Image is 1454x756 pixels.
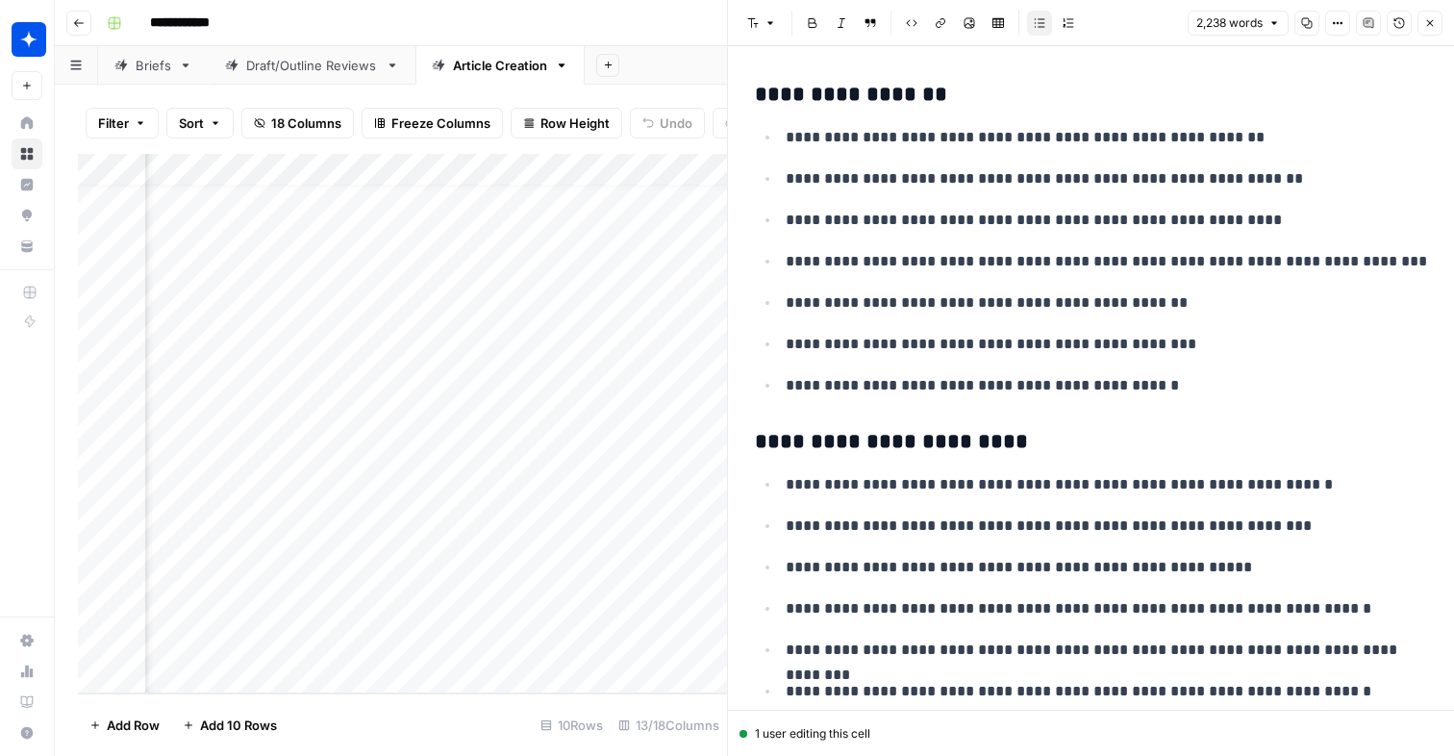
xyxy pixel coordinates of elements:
a: Briefs [98,46,209,85]
button: Help + Support [12,718,42,748]
button: Add 10 Rows [171,710,288,741]
button: Sort [166,108,234,139]
span: Filter [98,113,129,133]
a: Settings [12,625,42,656]
a: Learning Hub [12,687,42,718]
div: 1 user editing this cell [740,725,1442,743]
button: Row Height [511,108,622,139]
a: Your Data [12,231,42,262]
span: Row Height [540,113,610,133]
a: Insights [12,169,42,200]
a: Article Creation [415,46,585,85]
button: Workspace: Wiz [12,15,42,63]
span: Add Row [107,716,160,735]
a: Home [12,108,42,139]
button: 18 Columns [241,108,354,139]
a: Browse [12,139,42,169]
span: Freeze Columns [391,113,490,133]
span: 2,238 words [1196,14,1263,32]
button: Undo [630,108,705,139]
span: Undo [660,113,692,133]
div: Article Creation [453,56,547,75]
span: Sort [179,113,204,133]
div: Briefs [136,56,171,75]
span: Add 10 Rows [200,716,277,735]
button: Filter [86,108,159,139]
div: 10 Rows [533,710,611,741]
button: Freeze Columns [362,108,503,139]
a: Draft/Outline Reviews [209,46,415,85]
div: 13/18 Columns [611,710,727,741]
img: Wiz Logo [12,22,46,57]
a: Usage [12,656,42,687]
span: 18 Columns [271,113,341,133]
button: 2,238 words [1188,11,1289,36]
a: Opportunities [12,200,42,231]
div: Draft/Outline Reviews [246,56,378,75]
button: Add Row [78,710,171,741]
